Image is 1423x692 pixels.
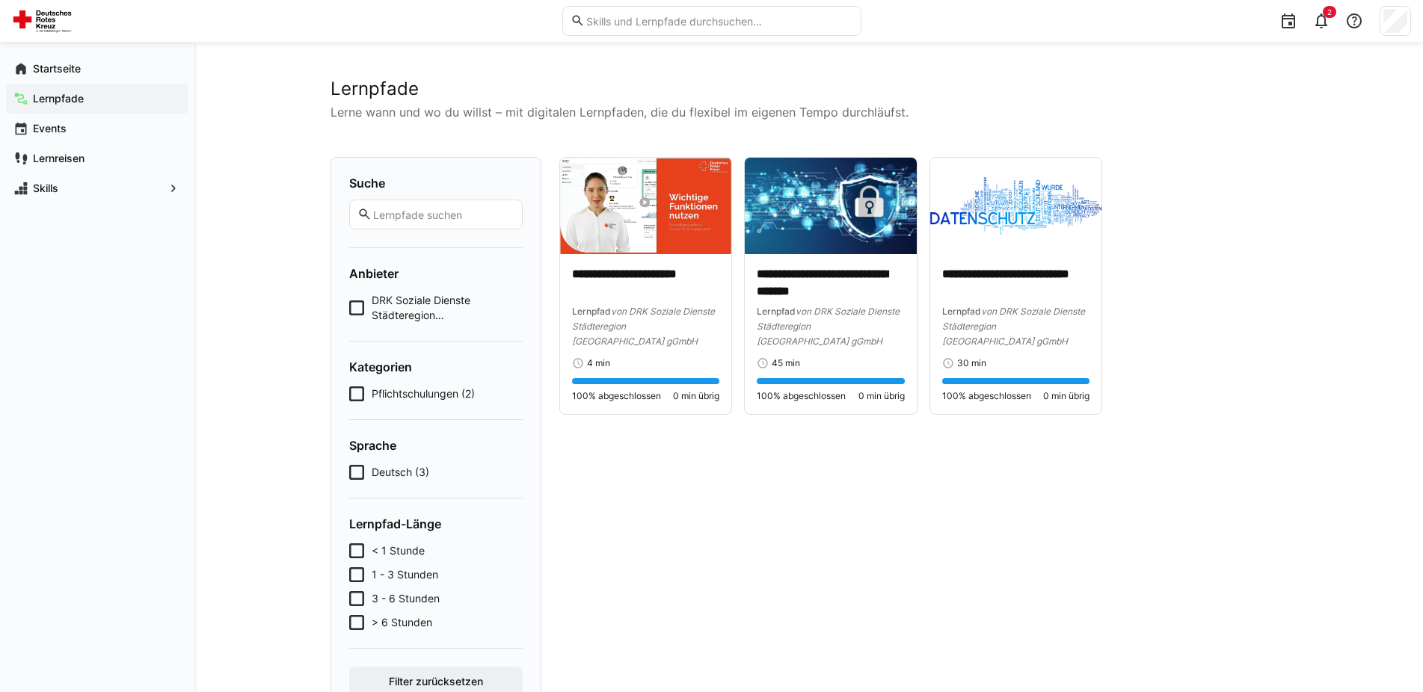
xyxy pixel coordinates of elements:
[372,293,523,323] span: DRK Soziale Dienste Städteregion [GEOGRAPHIC_DATA] gGmbH (3)
[372,543,425,558] span: < 1 Stunde
[572,306,611,317] span: Lernpfad
[331,78,1288,100] h2: Lernpfade
[372,615,432,630] span: > 6 Stunden
[930,158,1102,254] img: image
[1327,7,1332,16] span: 2
[372,386,475,401] span: Pflichtschulungen (2)
[349,176,523,191] h4: Suche
[1043,390,1089,402] span: 0 min übrig
[372,567,438,582] span: 1 - 3 Stunden
[587,357,610,369] span: 4 min
[673,390,719,402] span: 0 min übrig
[349,359,523,374] h4: Kategorien
[772,357,800,369] span: 45 min
[349,266,523,281] h4: Anbieter
[942,390,1031,402] span: 100% abgeschlossen
[957,357,986,369] span: 30 min
[757,306,900,347] span: von DRK Soziale Dienste Städteregion [GEOGRAPHIC_DATA] gGmbH
[942,306,981,317] span: Lernpfad
[372,465,429,480] span: Deutsch (3)
[757,306,796,317] span: Lernpfad
[858,390,905,402] span: 0 min übrig
[372,591,440,606] span: 3 - 6 Stunden
[572,390,661,402] span: 100% abgeschlossen
[349,516,523,531] h4: Lernpfad-Länge
[572,306,715,347] span: von DRK Soziale Dienste Städteregion [GEOGRAPHIC_DATA] gGmbH
[745,158,917,254] img: image
[757,390,846,402] span: 100% abgeschlossen
[387,674,485,689] span: Filter zurücksetzen
[349,438,523,453] h4: Sprache
[585,14,852,28] input: Skills und Lernpfade durchsuchen…
[942,306,1085,347] span: von DRK Soziale Dienste Städteregion [GEOGRAPHIC_DATA] gGmbH
[560,158,732,254] img: image
[372,208,514,221] input: Lernpfade suchen
[331,103,1288,121] p: Lerne wann und wo du willst – mit digitalen Lernpfaden, die du flexibel im eigenen Tempo durchläu...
